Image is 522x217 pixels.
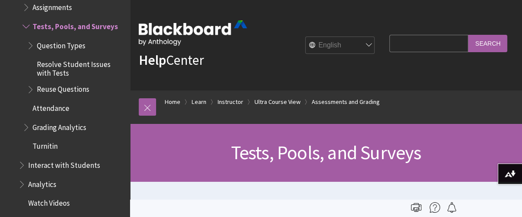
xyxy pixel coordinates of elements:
strong: Help [139,51,166,69]
a: HelpCenter [139,51,204,69]
span: Watch Videos [28,196,70,208]
span: Question Types [37,38,85,50]
img: Blackboard by Anthology [139,20,247,46]
a: Home [165,97,180,107]
span: Turnitin [33,139,58,151]
a: Assessments and Grading [312,97,380,107]
a: Ultra Course View [254,97,300,107]
img: Follow this page [447,202,457,213]
span: Analytics [28,177,56,189]
span: Resolve Student Issues with Tests [37,57,124,77]
select: Site Language Selector [306,37,375,54]
span: Interact with Students [28,158,100,170]
span: Reuse Questions [37,82,89,94]
img: Print [411,202,421,213]
span: Tests, Pools, and Surveys [231,140,421,164]
input: Search [468,35,507,52]
a: Learn [192,97,206,107]
span: Attendance [33,101,69,113]
img: More help [430,202,440,213]
span: Tests, Pools, and Surveys [33,19,118,31]
a: Instructor [218,97,243,107]
span: Grading Analytics [33,120,86,132]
